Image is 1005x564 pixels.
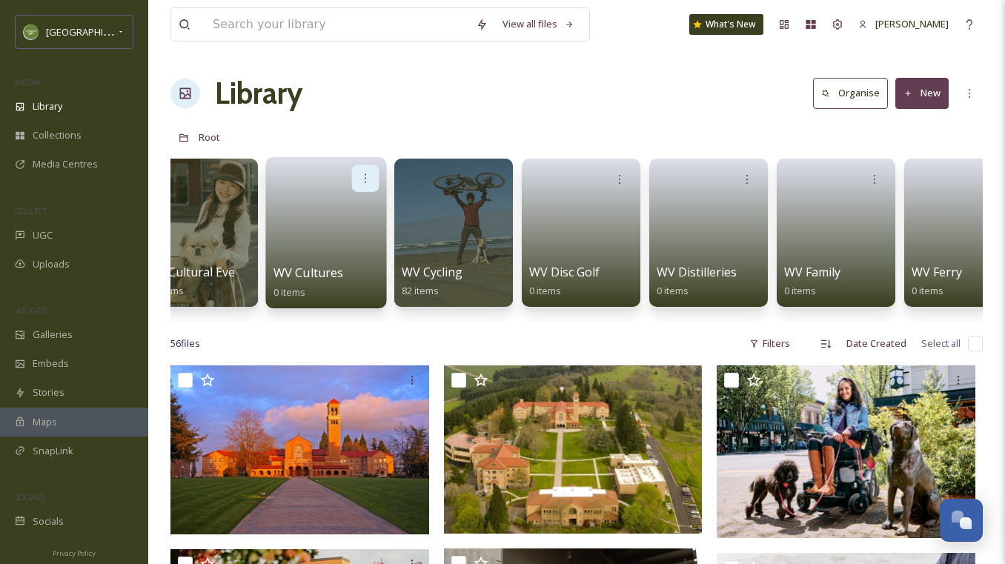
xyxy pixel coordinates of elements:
[33,257,70,271] span: Uploads
[33,157,98,171] span: Media Centres
[205,8,468,41] input: Search your library
[147,264,253,280] span: WV Cultural Events
[912,264,962,280] span: WV Ferry
[940,499,983,542] button: Open Chat
[33,415,57,429] span: Maps
[53,543,96,561] a: Privacy Policy
[273,265,344,281] span: WV Cultures
[495,10,582,39] a: View all files
[273,285,306,298] span: 0 items
[912,284,943,297] span: 0 items
[33,128,82,142] span: Collections
[742,329,797,358] div: Filters
[717,365,975,538] img: 423_VC_IMAGES 103.jpg
[33,328,73,342] span: Galleries
[444,365,703,534] img: Mt Angel Abbey.jpg
[199,130,220,144] span: Root
[33,228,53,242] span: UGC
[912,265,962,297] a: WV Ferry0 items
[657,265,737,297] a: WV Distilleries0 items
[402,284,439,297] span: 82 items
[199,128,220,146] a: Root
[813,78,888,108] button: Organise
[147,265,253,297] a: WV Cultural Events28 items
[24,24,39,39] img: images.png
[895,78,949,108] button: New
[784,264,840,280] span: WV Family
[33,444,73,458] span: SnapLink
[15,76,41,87] span: MEDIA
[529,264,600,280] span: WV Disc Golf
[529,265,600,297] a: WV Disc Golf0 items
[813,78,895,108] a: Organise
[170,336,200,351] span: 56 file s
[53,548,96,558] span: Privacy Policy
[851,10,956,39] a: [PERSON_NAME]
[402,264,462,280] span: WV Cycling
[170,365,429,534] img: MT Angel Abbey Front.jpg
[33,356,69,371] span: Embeds
[15,305,49,316] span: WIDGETS
[657,264,737,280] span: WV Distilleries
[402,265,462,297] a: WV Cycling82 items
[689,14,763,35] a: What's New
[33,99,62,113] span: Library
[657,284,689,297] span: 0 items
[784,265,840,297] a: WV Family0 items
[33,514,64,528] span: Socials
[215,71,302,116] a: Library
[15,491,44,502] span: SOCIALS
[921,336,961,351] span: Select all
[46,24,140,39] span: [GEOGRAPHIC_DATA]
[273,266,344,299] a: WV Cultures0 items
[875,17,949,30] span: [PERSON_NAME]
[529,284,561,297] span: 0 items
[839,329,914,358] div: Date Created
[784,284,816,297] span: 0 items
[33,385,64,399] span: Stories
[15,205,47,216] span: COLLECT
